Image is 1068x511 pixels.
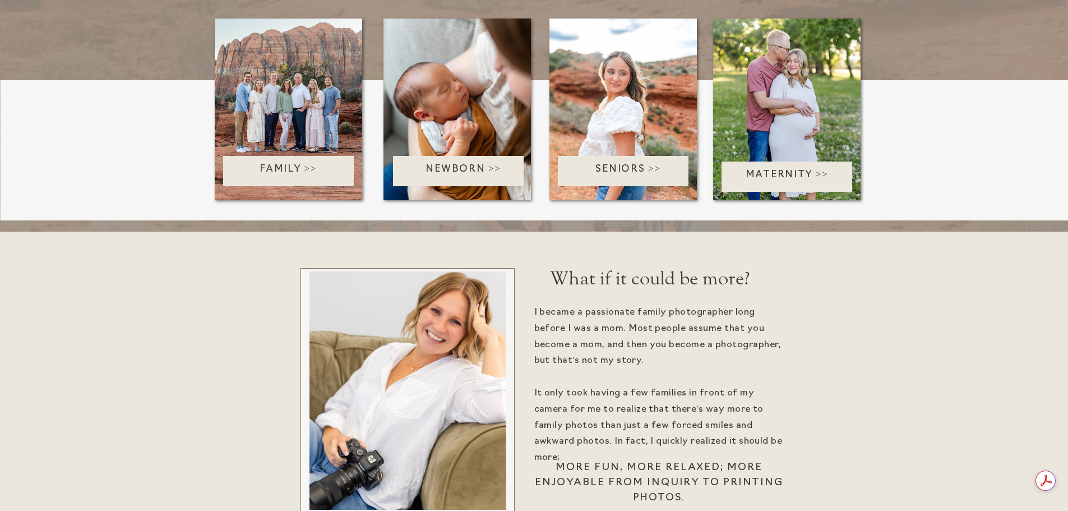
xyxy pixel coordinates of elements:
[393,162,534,180] a: Newborn >>
[534,305,784,476] div: I became a passionate family photographer long before I was a mom. Most people assume that you be...
[539,268,761,298] h2: What if it could be more?
[531,461,787,473] h3: more fun, more relaxed; more enjoyable from inquiry to printing photos.
[209,162,368,180] a: Family >>
[716,168,858,186] a: Maternity >>
[558,162,699,180] a: Seniors >>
